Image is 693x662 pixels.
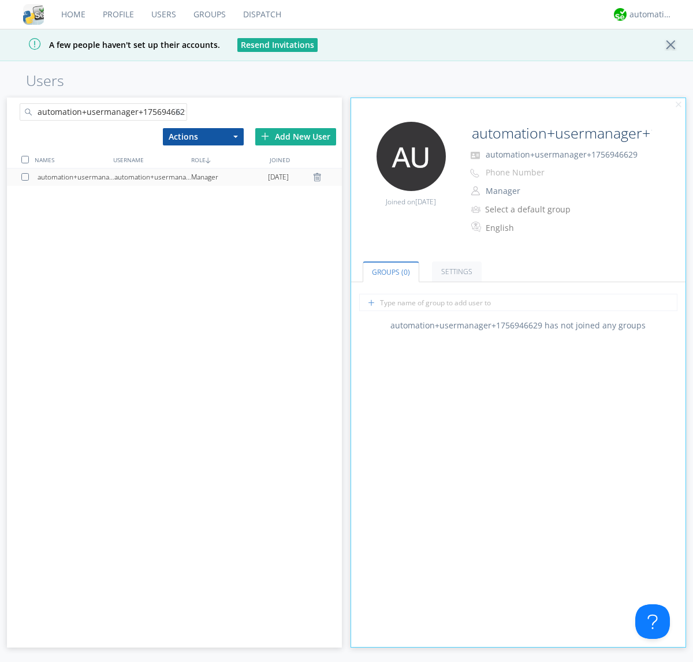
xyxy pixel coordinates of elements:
[485,204,582,215] div: Select a default group
[23,4,44,25] img: cddb5a64eb264b2086981ab96f4c1ba7
[675,101,683,109] img: cancel.svg
[255,128,336,145] div: Add New User
[471,201,482,217] img: icon-alert-users-thin-outline.svg
[486,149,638,160] span: automation+usermanager+1756946629
[351,320,686,331] div: automation+usermanager+1756946629 has not joined any groups
[467,122,654,145] input: Name
[614,8,627,21] img: d2d01cd9b4174d08988066c6d424eccd
[188,151,266,168] div: ROLE
[7,169,342,186] a: automation+usermanager+1756946629automation+usermanager+1756946629Manager[DATE]
[114,169,191,186] div: automation+usermanager+1756946629
[38,169,114,186] div: automation+usermanager+1756946629
[261,132,269,140] img: plus.svg
[32,151,110,168] div: NAMES
[415,197,436,207] span: [DATE]
[363,261,419,282] a: Groups (0)
[110,151,188,168] div: USERNAME
[9,39,220,50] span: A few people haven't set up their accounts.
[635,604,670,639] iframe: Toggle Customer Support
[359,294,677,311] input: Type name of group to add user to
[377,122,446,191] img: 373638.png
[163,128,244,145] button: Actions
[629,9,673,20] div: automation+atlas
[20,103,187,121] input: Search users
[471,186,480,196] img: person-outline.svg
[471,220,483,234] img: In groups with Translation enabled, this user's messages will be automatically translated to and ...
[267,151,345,168] div: JOINED
[386,197,436,207] span: Joined on
[268,169,289,186] span: [DATE]
[432,261,482,282] a: Settings
[191,169,268,186] div: Manager
[237,38,318,52] button: Resend Invitations
[486,222,582,234] div: English
[470,169,479,178] img: phone-outline.svg
[482,183,597,199] button: Manager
